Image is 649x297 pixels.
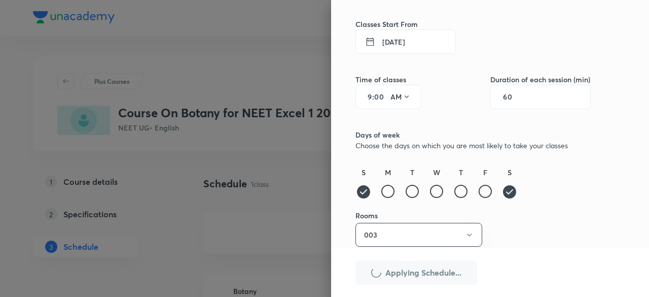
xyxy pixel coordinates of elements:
h6: Days of week [355,129,591,140]
button: AM [386,89,415,105]
h6: T [459,167,463,178]
h6: M [385,167,391,178]
button: 003 [355,223,482,247]
h6: F [483,167,487,178]
h6: Time of classes [355,74,421,85]
h6: Classes Start From [355,19,591,29]
div: : [355,85,421,109]
p: Choose the days on which you are most likely to take your classes [355,140,591,151]
button: [DATE] [355,29,456,54]
h6: S [508,167,512,178]
h6: Rooms [355,210,591,221]
h6: T [410,167,414,178]
h6: S [362,167,366,178]
h6: Duration of each session (min) [490,74,591,85]
h6: W [433,167,440,178]
button: Applying Schedule... [355,260,477,285]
